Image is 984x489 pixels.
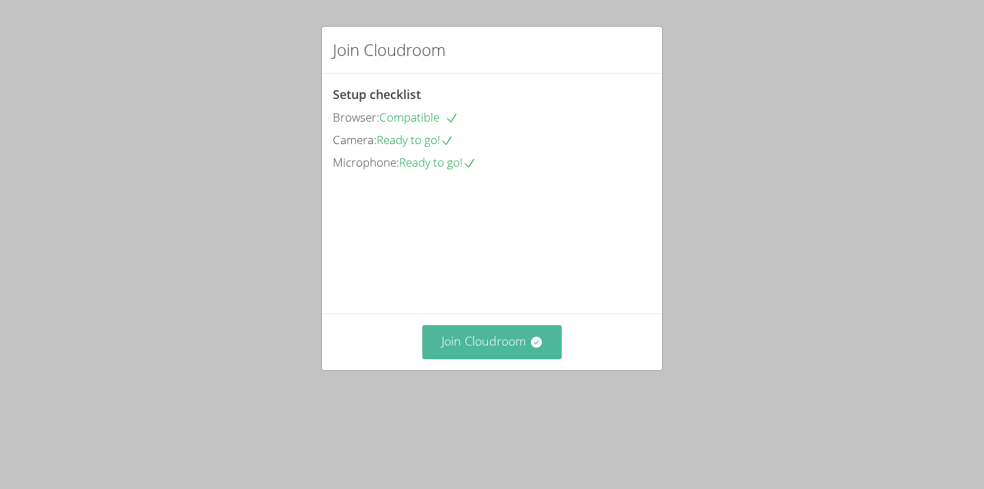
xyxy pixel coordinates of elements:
[333,38,446,62] h2: Join Cloudroom
[377,132,454,148] span: Ready to go!
[422,325,562,359] button: Join Cloudroom
[333,132,377,148] span: Camera:
[333,154,399,170] span: Microphone:
[333,86,421,102] span: Setup checklist
[379,109,459,125] span: Compatible
[399,154,476,170] span: Ready to go!
[333,109,379,125] span: Browser:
